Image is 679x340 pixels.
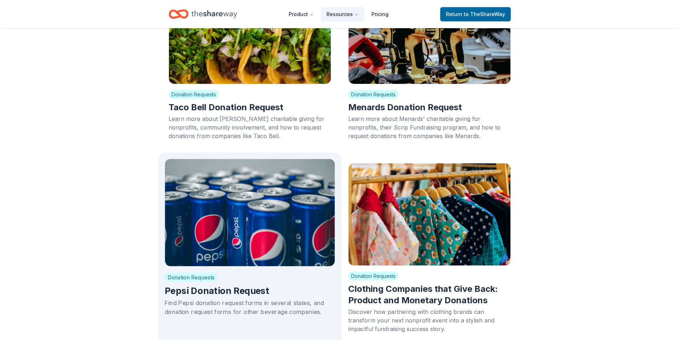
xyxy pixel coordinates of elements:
[164,298,335,316] div: Find Pepsi donation request forms in several states, and donation request forms for other beverag...
[366,7,394,21] a: Pricing
[169,90,219,99] span: Donation Requests
[446,10,505,19] span: Return
[169,102,331,113] h2: Taco Bell Donation Request
[348,115,511,140] div: Learn more about Menards' charitable giving for nonprofits, their Scrip Fundraising program, and ...
[348,283,511,306] h2: Clothing Companies that Give Back: Product and Monetary Donations
[348,90,398,99] span: Donation Requests
[348,102,511,113] h2: Menards Donation Request
[164,273,217,282] span: Donation Requests
[348,272,398,280] span: Donation Requests
[283,6,394,22] nav: Main
[169,115,331,140] div: Learn more about [PERSON_NAME] charitable giving for nonprofits, community involvement, and how t...
[321,7,364,21] button: Resources
[169,6,237,22] a: Home
[164,285,335,297] h2: Pepsi Donation Request
[440,7,511,21] a: Returnto TheShareWay
[283,7,319,21] button: Product
[464,11,505,17] span: to TheShareWay
[348,163,511,266] img: Cover photo for blog post
[348,308,511,333] div: Discover how partnering with clothing brands can transform your next nonprofit event into a styli...
[164,159,335,267] img: Cover photo for blog post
